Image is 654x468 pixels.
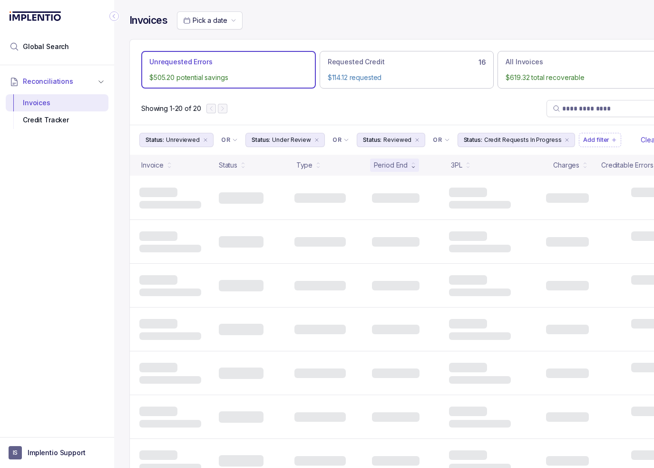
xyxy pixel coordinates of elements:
p: OR [433,136,442,144]
span: Reconciliations [23,77,73,86]
div: Invoices [13,94,101,111]
div: Credit Tracker [13,111,101,129]
p: Status: [363,135,381,145]
button: Filter Chip Connector undefined [329,133,353,147]
div: Charges [553,160,579,170]
p: Implentio Support [28,448,86,458]
li: Filter Chip Connector undefined [332,136,349,144]
div: Reconciliations [6,92,108,131]
li: Filter Chip Connector undefined [221,136,238,144]
button: User initialsImplentio Support [9,446,106,459]
div: Status [219,160,237,170]
div: 3PL [451,160,462,170]
search: Date Range Picker [183,16,227,25]
p: Unrequested Errors [149,57,212,67]
button: Filter Chip Connector undefined [429,133,453,147]
div: remove content [563,136,571,144]
p: Status: [252,135,270,145]
button: Filter Chip Reviewed [357,133,425,147]
p: $114.12 requested [328,73,486,82]
div: remove content [202,136,209,144]
span: Pick a date [193,16,227,24]
button: Filter Chip Under Review [245,133,325,147]
ul: Filter Group [139,133,639,147]
div: remove content [313,136,321,144]
div: Remaining page entries [141,104,201,113]
p: OR [221,136,230,144]
button: Reconciliations [6,71,108,92]
button: Filter Chip Credit Requests In Progress [458,133,576,147]
p: Requested Credit [328,57,385,67]
p: All Invoices [506,57,543,67]
div: remove content [413,136,421,144]
div: Period End [374,160,408,170]
h6: 16 [478,59,486,66]
button: Filter Chip Unreviewed [139,133,214,147]
li: Filter Chip Connector undefined [433,136,449,144]
p: Status: [146,135,164,145]
button: Filter Chip Connector undefined [217,133,242,147]
button: Date Range Picker [177,11,243,30]
h4: Invoices [129,14,167,27]
p: Credit Requests In Progress [484,135,562,145]
p: Showing 1-20 of 20 [141,104,201,113]
div: Type [296,160,312,170]
div: Invoice [141,160,164,170]
p: Reviewed [383,135,411,145]
p: $505.20 potential savings [149,73,308,82]
span: Global Search [23,42,69,51]
p: Unreviewed [166,135,200,145]
p: Add filter [583,135,609,145]
p: OR [332,136,342,144]
div: Collapse Icon [108,10,120,22]
button: Filter Chip Add filter [579,133,621,147]
span: User initials [9,446,22,459]
p: Under Review [272,135,311,145]
p: Status: [464,135,482,145]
